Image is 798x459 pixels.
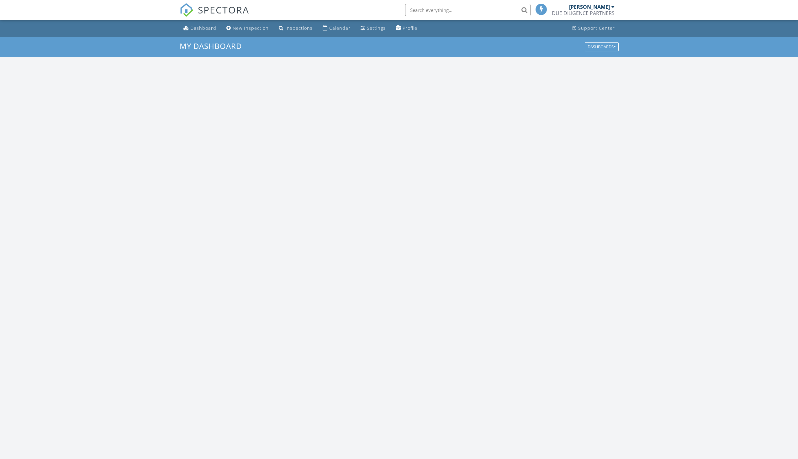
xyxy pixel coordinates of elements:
[180,8,249,22] a: SPECTORA
[329,25,351,31] div: Calendar
[552,10,615,16] div: DUE DILIGENCE PARTNERS
[585,42,619,51] button: Dashboards
[569,4,610,10] div: [PERSON_NAME]
[198,3,249,16] span: SPECTORA
[578,25,615,31] div: Support Center
[403,25,417,31] div: Profile
[233,25,269,31] div: New Inspection
[285,25,313,31] div: Inspections
[190,25,216,31] div: Dashboard
[588,44,616,49] div: Dashboards
[276,23,315,34] a: Inspections
[569,23,617,34] a: Support Center
[320,23,353,34] a: Calendar
[358,23,388,34] a: Settings
[180,3,193,17] img: The Best Home Inspection Software - Spectora
[405,4,531,16] input: Search everything...
[367,25,386,31] div: Settings
[181,23,219,34] a: Dashboard
[393,23,420,34] a: Profile
[180,41,242,51] span: My Dashboard
[224,23,271,34] a: New Inspection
